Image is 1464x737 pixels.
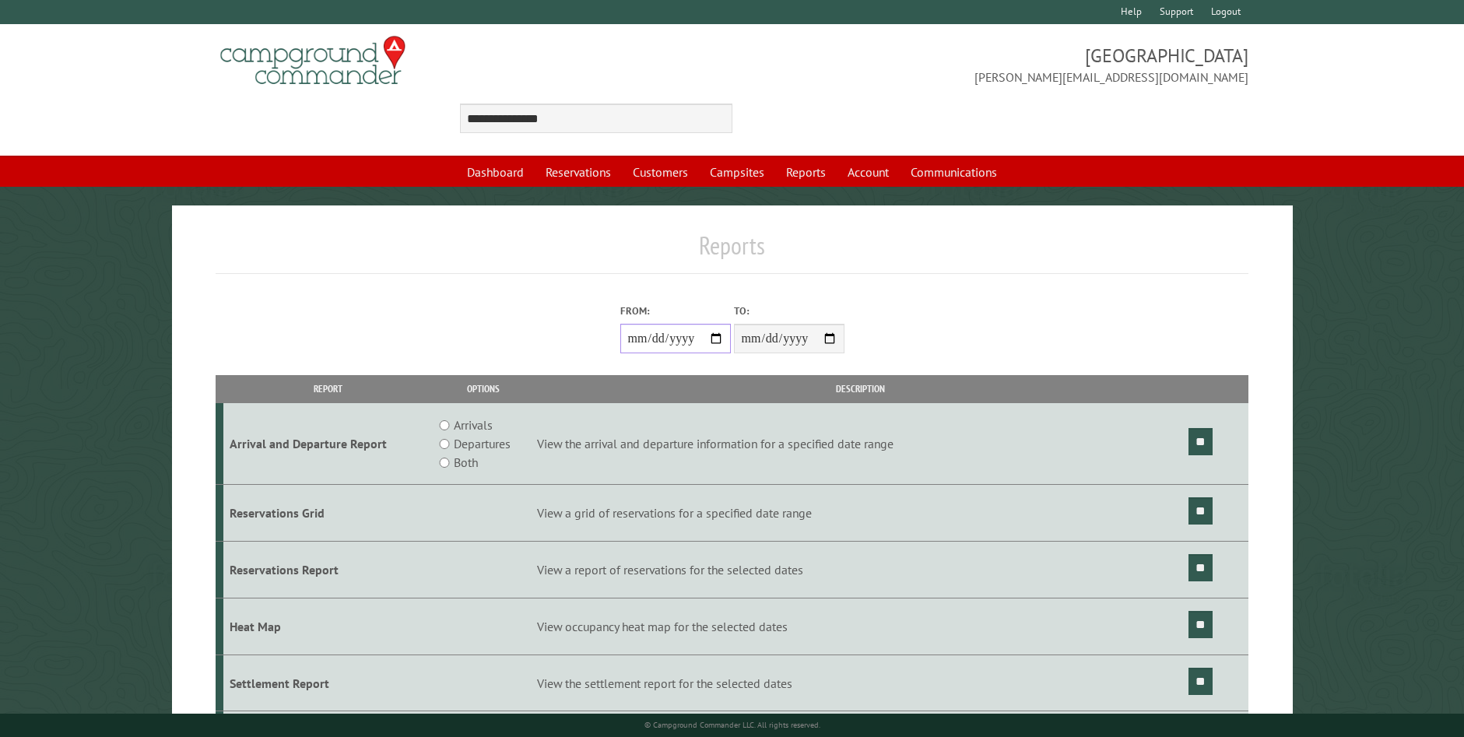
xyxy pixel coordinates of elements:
label: Arrivals [454,416,493,434]
a: Campsites [700,157,774,187]
td: Settlement Report [223,655,433,711]
a: Account [838,157,898,187]
label: To: [734,304,844,318]
td: View a grid of reservations for a specified date range [535,485,1187,542]
label: Departures [454,434,511,453]
td: Heat Map [223,598,433,655]
a: Communications [901,157,1006,187]
span: [GEOGRAPHIC_DATA] [PERSON_NAME][EMAIL_ADDRESS][DOMAIN_NAME] [732,43,1249,86]
a: Reservations [536,157,620,187]
h1: Reports [216,230,1248,273]
a: Dashboard [458,157,533,187]
a: Customers [623,157,697,187]
td: View the settlement report for the selected dates [535,655,1187,711]
label: From: [620,304,731,318]
td: Arrival and Departure Report [223,403,433,485]
img: Campground Commander [216,30,410,91]
td: Reservations Grid [223,485,433,542]
td: View occupancy heat map for the selected dates [535,598,1187,655]
th: Report [223,375,433,402]
td: View the arrival and departure information for a specified date range [535,403,1187,485]
a: Reports [777,157,835,187]
td: Reservations Report [223,542,433,598]
label: Both [454,453,478,472]
small: © Campground Commander LLC. All rights reserved. [644,720,820,730]
th: Description [535,375,1187,402]
td: View a report of reservations for the selected dates [535,542,1187,598]
th: Options [433,375,535,402]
